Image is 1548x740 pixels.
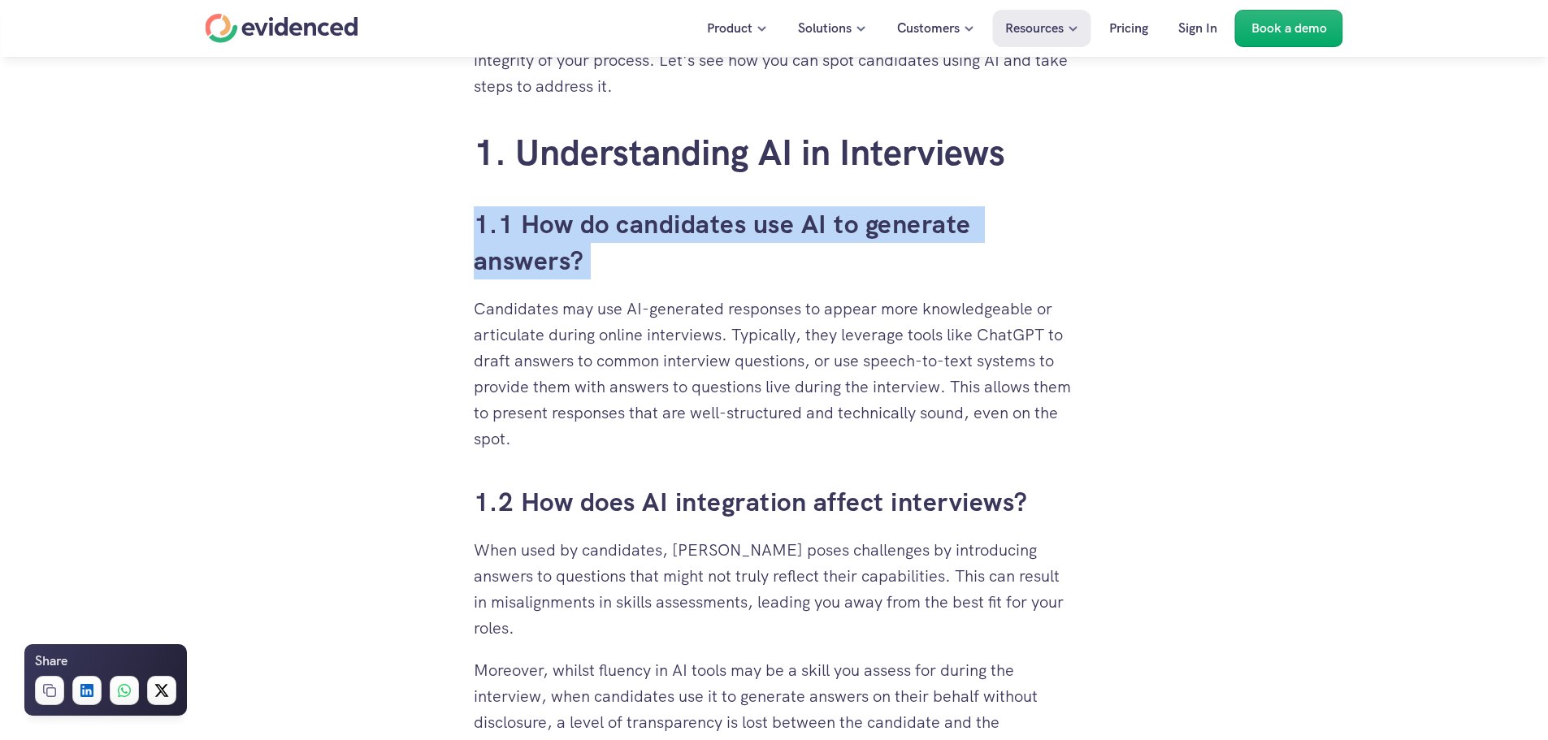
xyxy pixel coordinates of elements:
[1097,10,1160,47] a: Pricing
[798,18,852,39] p: Solutions
[474,296,1075,452] p: Candidates may use AI-generated responses to appear more knowledgeable or articulate during onlin...
[1235,10,1343,47] a: Book a demo
[474,129,1005,175] a: 1. Understanding AI in Interviews
[1178,18,1217,39] p: Sign In
[474,207,978,278] a: 1.1 How do candidates use AI to generate answers?
[206,14,358,43] a: Home
[897,18,960,39] p: Customers
[1109,18,1148,39] p: Pricing
[35,651,67,672] h6: Share
[1251,18,1327,39] p: Book a demo
[707,18,752,39] p: Product
[474,537,1075,641] p: When used by candidates, [PERSON_NAME] poses challenges by introducing answers to questions that ...
[474,485,1028,519] a: 1.2 How does AI integration affect interviews?
[1005,18,1064,39] p: Resources
[1166,10,1229,47] a: Sign In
